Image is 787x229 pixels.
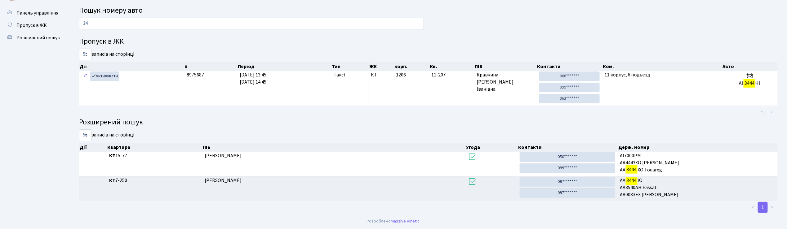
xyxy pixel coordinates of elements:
[620,152,775,174] span: AI7000PM AA4443XO [PERSON_NAME] AA ХO Touareg
[79,5,143,16] span: Пошук номеру авто
[477,71,534,93] span: Кравчина [PERSON_NAME] Іванівна
[367,218,420,225] div: Розроблено .
[82,71,89,81] a: Редагувати
[79,129,91,141] select: записів на сторінці
[744,79,755,88] mark: 3444
[16,34,60,41] span: Розширений пошук
[758,202,768,213] a: 1
[518,143,618,152] th: Контакти
[79,143,107,152] th: Дії
[109,152,200,159] span: 15-77
[79,49,91,60] select: записів на сторінці
[238,62,331,71] th: Період
[724,80,775,86] h5: АІ НІ
[79,118,778,127] h4: Розширений пошук
[79,62,184,71] th: Дії
[620,177,775,198] span: АА ІО АА3540АН Passat АА0083ЕХ [PERSON_NAME]
[537,62,602,71] th: Контакти
[205,152,242,159] span: [PERSON_NAME]
[626,165,638,174] mark: 3444
[465,143,518,152] th: Угода
[429,62,474,71] th: Кв.
[90,71,119,81] a: Активувати
[432,71,472,79] span: 11-207
[369,62,394,71] th: ЖК
[240,71,266,85] span: [DATE] 13:45 [DATE] 14:45
[109,177,200,184] span: 7-250
[394,62,429,71] th: корп.
[107,143,202,152] th: Квартира
[626,176,638,185] mark: 3444
[3,19,65,32] a: Пропуск в ЖК
[187,71,204,78] span: 8975687
[79,49,134,60] label: записів на сторінці
[202,143,466,152] th: ПІБ
[331,62,368,71] th: Тип
[16,22,47,29] span: Пропуск в ЖК
[79,37,778,46] h4: Пропуск в ЖК
[605,71,650,78] span: 11 корпус, 6 подъезд
[396,71,406,78] span: 1206
[109,152,115,159] b: КТ
[474,62,537,71] th: ПІБ
[3,7,65,19] a: Панель управління
[16,10,58,16] span: Панель управління
[334,71,345,79] span: Таксі
[371,71,391,79] span: КТ
[79,18,424,29] input: Пошук
[618,143,778,152] th: Держ. номер
[391,218,420,224] a: Massive Kinetic
[184,62,237,71] th: #
[109,177,115,184] b: КТ
[602,62,722,71] th: Ком.
[722,62,778,71] th: Авто
[79,129,134,141] label: записів на сторінці
[205,177,242,184] span: [PERSON_NAME]
[3,32,65,44] a: Розширений пошук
